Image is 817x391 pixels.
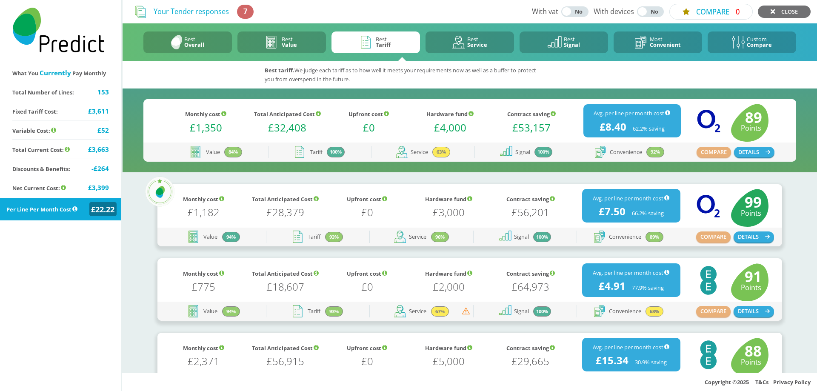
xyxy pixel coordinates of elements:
h1: £56,201 [490,204,571,217]
div: No [572,9,586,14]
div: Avg. per line per month cost [582,342,680,352]
div: Contract saving [490,194,571,204]
div: Per Line Per Month Cost [6,204,77,214]
div: Contract saving [490,343,571,353]
div: 153 [97,86,109,98]
div: 89% [646,232,663,243]
div: Variable Cost: [12,123,56,137]
div: £52 [97,124,109,137]
div: 84% [224,147,242,157]
div: 93% [325,306,343,317]
h1: £5,000 [408,353,490,366]
button: COMPARE [697,147,731,158]
h1: £775 [163,279,244,292]
h1: £29,665 [490,353,571,366]
div: Contract saving [491,109,572,119]
h1: £8.40 [600,118,626,131]
div: Monthly cost [165,109,246,119]
button: COMPARE0 [669,4,753,20]
div: Avg. per line per month cost [582,268,680,278]
b: Overall [184,41,204,49]
h1: £28,379 [244,204,326,217]
button: CustomCompare [708,31,796,53]
div: 63% [432,147,450,157]
img: Predict Mobile [171,35,182,49]
button: YesNo [637,6,664,17]
span: Value [203,308,217,314]
div: Best [467,37,487,48]
div: £22.22 [89,202,117,216]
h1: £32,408 [246,119,328,132]
h1: £0 [326,204,408,217]
span: We judge each tariff as to how well it meets your requirements now as well as a buffer to protect... [265,66,538,84]
h4: 30.9 % saving [635,357,667,367]
div: 93% [325,232,343,243]
h1: £53,157 [491,119,572,132]
div: 100% [534,147,552,157]
h1: £0 [326,353,408,366]
span: Currently [40,68,71,77]
div: 94% [222,232,240,243]
h1: £15.34 [596,352,628,365]
div: Discounts & Benefits: [12,161,70,175]
b: Value [282,41,297,49]
div: £3,611 [88,105,109,117]
div: 94% [222,306,240,317]
button: DETAILS [734,306,774,317]
div: Avg. per line per month cost [582,193,680,203]
span: Service [409,308,426,314]
h1: 89 [740,110,762,123]
h1: 99 [740,195,762,208]
a: CLOSE [758,6,811,18]
div: 67% [431,306,449,317]
a: Privacy Policy [773,378,811,386]
h1: £4,000 [409,119,491,132]
b: Signal [564,41,580,49]
div: Monthly cost [163,343,244,353]
button: BestValue [237,31,326,53]
div: Total Number of Lines: [12,85,74,99]
h1: £64,973 [490,279,571,292]
h1: 88 [740,344,762,357]
h1: £4.91 [599,278,626,291]
h1: £7.50 [599,203,626,217]
h1: 91 [740,270,762,282]
button: BestSignal [520,31,608,53]
span: Tariff [308,234,320,240]
div: No [648,9,661,14]
div: Best [282,37,297,48]
b: Convenient [650,41,681,49]
div: Hardware fund [409,109,491,119]
span: With vat [532,6,558,17]
h4: 62.2 % saving [633,123,665,134]
div: Monthly cost [163,268,244,279]
div: What You Pay Monthly [12,68,109,78]
h1: £2,371 [163,353,244,366]
div: 68% [646,306,663,317]
div: Upfront cost [328,109,409,119]
div: Total Anticipated Cost [244,343,326,353]
span: Value [206,149,220,155]
button: COMPARE [696,231,731,243]
button: COMPARE [696,306,731,317]
b: Best tariff. [265,66,294,74]
div: Total Anticipated Cost [244,194,326,204]
div: Total Anticipated Cost [246,109,328,119]
b: Tariff [376,41,391,49]
div: £3,663 [88,143,109,156]
span: Service [411,149,428,155]
span: Signal [514,234,529,240]
div: Avg. per line per month cost [583,108,681,118]
h1: £0 [326,279,408,292]
button: YesNo [561,6,588,17]
div: 100% [533,232,551,243]
img: Predict Mobile [13,8,104,52]
span: With devices [594,6,634,17]
div: Upfront cost [326,194,408,204]
span: Convenience [609,308,641,314]
span: Service [409,234,426,240]
span: Signal [514,308,529,314]
span: Value [203,234,217,240]
img: Top Rated [144,176,177,208]
div: - £264 [91,163,109,175]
